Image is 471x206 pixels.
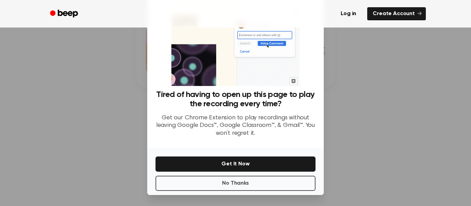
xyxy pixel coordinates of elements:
[334,6,363,22] a: Log in
[156,90,315,109] h3: Tired of having to open up this page to play the recording every time?
[156,114,315,138] p: Get our Chrome Extension to play recordings without leaving Google Docs™, Google Classroom™, & Gm...
[367,7,426,20] a: Create Account
[45,7,84,21] a: Beep
[156,176,315,191] button: No Thanks
[156,156,315,172] button: Get It Now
